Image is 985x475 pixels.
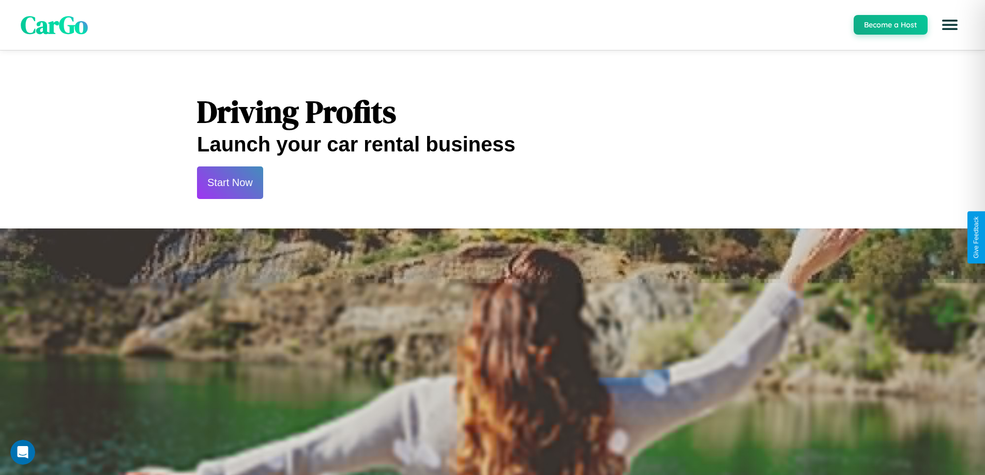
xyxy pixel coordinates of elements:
[935,10,964,39] button: Open menu
[10,440,35,465] iframe: Intercom live chat
[197,166,263,199] button: Start Now
[21,8,88,42] span: CarGo
[197,133,788,156] h2: Launch your car rental business
[197,90,788,133] h1: Driving Profits
[973,217,980,258] div: Give Feedback
[854,15,928,35] button: Become a Host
